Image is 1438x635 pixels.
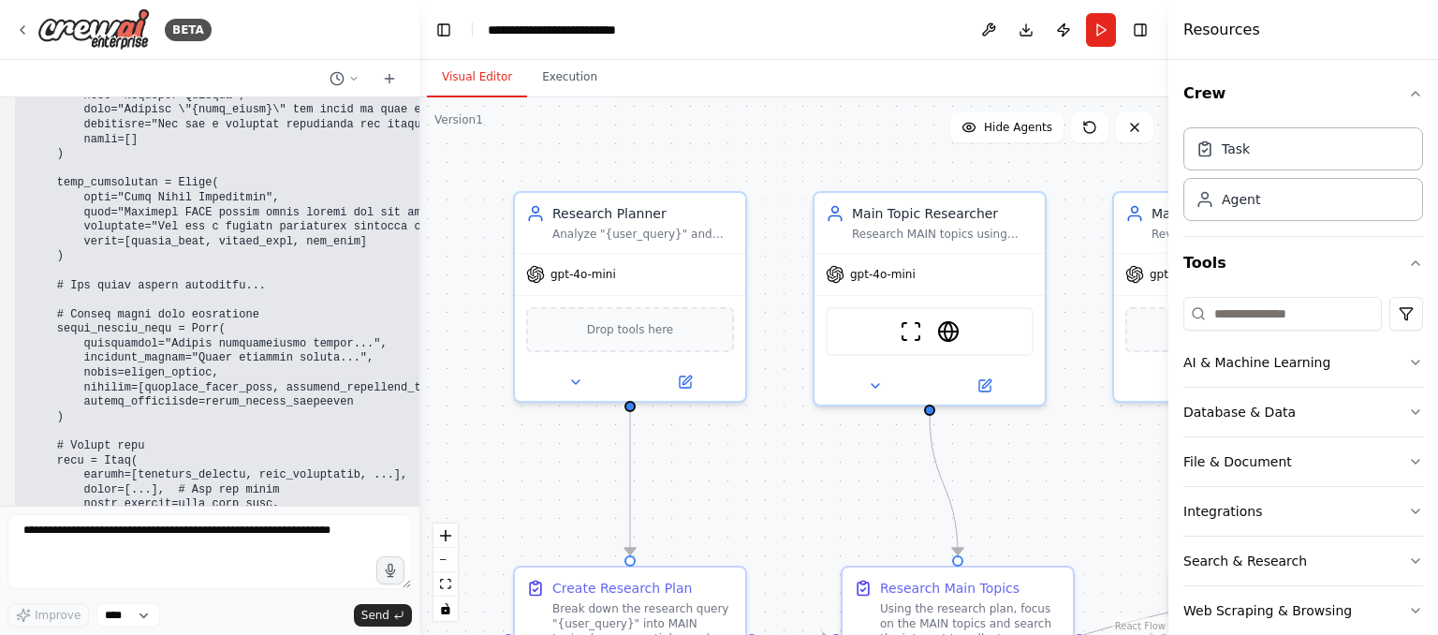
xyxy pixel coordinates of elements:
[1183,67,1423,120] button: Crew
[431,17,457,43] button: Hide left sidebar
[1222,140,1250,158] div: Task
[1183,388,1423,436] button: Database & Data
[354,604,412,627] button: Send
[880,579,1020,598] div: Research Main Topics
[1127,17,1153,43] button: Hide right sidebar
[1183,437,1423,486] button: File & Document
[1183,19,1260,41] h4: Resources
[932,375,1037,397] button: Open in side panel
[1183,487,1423,536] button: Integrations
[434,112,483,127] div: Version 1
[1183,237,1423,289] button: Tools
[984,120,1052,135] span: Hide Agents
[427,58,527,97] button: Visual Editor
[552,579,692,598] div: Create Research Plan
[376,556,404,584] button: Click to speak your automation idea
[35,608,81,623] span: Improve
[1152,227,1333,242] div: Review MAIN topic research data for accuracy, identify inconsistencies, and flag potential misinf...
[950,112,1064,142] button: Hide Agents
[433,524,458,548] button: zoom in
[165,19,212,41] div: BETA
[1222,190,1260,209] div: Agent
[850,267,916,282] span: gpt-4o-mini
[552,204,734,223] div: Research Planner
[1183,586,1423,635] button: Web Scraping & Browsing
[488,21,651,39] nav: breadcrumb
[552,227,734,242] div: Analyze "{user_query}" and strategically divide it into MAIN topics (core essential research area...
[900,320,922,343] img: ScrapeWebsiteTool
[433,548,458,572] button: zoom out
[1115,621,1166,631] a: React Flow attribution
[852,227,1034,242] div: Research MAIN topics using search and web scraping tools to gather comprehensive, accurate inform...
[852,204,1034,223] div: Main Topic Researcher
[1112,191,1346,403] div: Main Topic ValidatorReview MAIN topic research data for accuracy, identify inconsistencies, and f...
[937,320,960,343] img: EXASearchTool
[1183,120,1423,236] div: Crew
[920,414,967,554] g: Edge from c8c36a7c-3f48-4eeb-8eda-9669512d1415 to 3b32c930-8425-4bd7-bf31-0ff1c7812216
[322,67,367,90] button: Switch to previous chat
[374,67,404,90] button: Start a new chat
[1152,204,1333,223] div: Main Topic Validator
[7,603,89,628] button: Improve
[813,191,1047,406] div: Main Topic ResearcherResearch MAIN topics using search and web scraping tools to gather comprehen...
[37,8,150,51] img: Logo
[1183,338,1423,387] button: AI & Machine Learning
[1183,537,1423,585] button: Search & Research
[513,191,747,403] div: Research PlannerAnalyze "{user_query}" and strategically divide it into MAIN topics (core essenti...
[527,58,612,97] button: Execution
[550,267,616,282] span: gpt-4o-mini
[433,572,458,597] button: fit view
[587,320,674,339] span: Drop tools here
[632,371,738,393] button: Open in side panel
[433,524,458,621] div: React Flow controls
[1150,267,1215,282] span: gpt-4o-mini
[621,410,639,554] g: Edge from 31d20276-c30e-4372-8e30-d122b1af3b94 to 500e29bd-2827-4f29-b2fb-1e96852b80ac
[433,597,458,621] button: toggle interactivity
[361,608,389,623] span: Send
